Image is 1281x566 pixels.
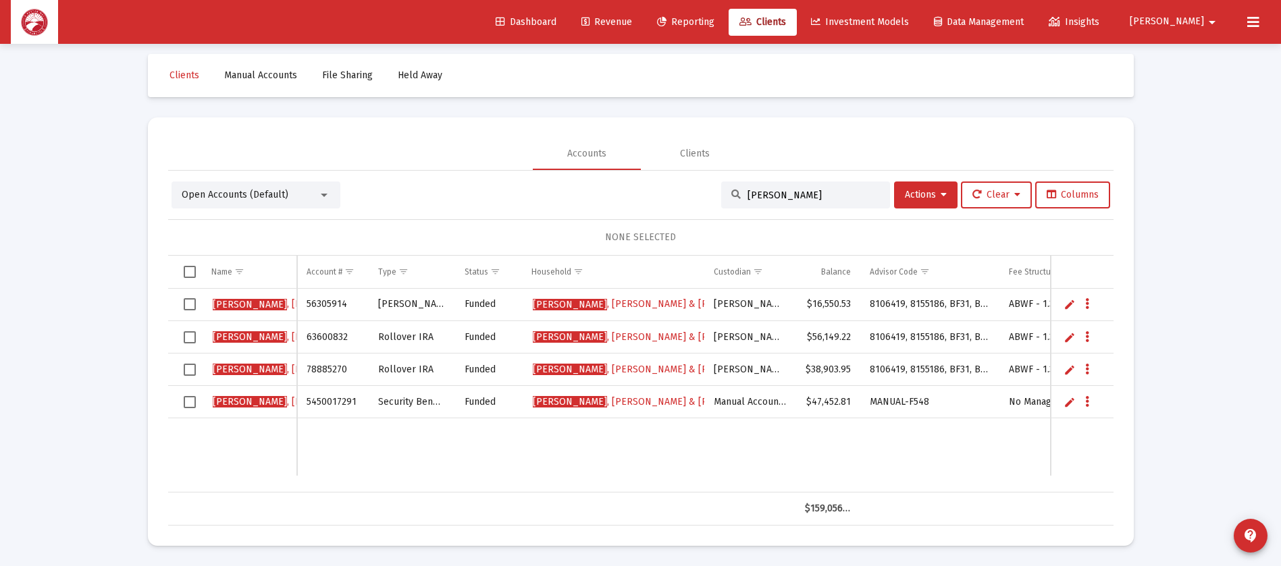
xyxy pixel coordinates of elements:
[213,298,366,310] span: , [PERSON_NAME]
[533,331,773,343] span: , [PERSON_NAME] & [PERSON_NAME]
[533,298,773,310] span: , [PERSON_NAME] & [PERSON_NAME]
[1035,181,1110,208] button: Columns
[999,386,1105,418] td: No Management Fee
[714,266,751,277] div: Custodian
[533,364,773,375] span: , [PERSON_NAME] & [PERSON_NAME]
[490,266,500,277] span: Show filter options for column 'Status'
[465,331,513,344] div: Funded
[573,266,583,277] span: Show filter options for column 'Household'
[704,321,795,353] td: [PERSON_NAME]
[860,256,999,288] td: Column Advisor Code
[398,266,409,277] span: Show filter options for column 'Type'
[1064,298,1076,310] a: Edit
[21,9,48,36] img: Dashboard
[1047,189,1099,200] span: Columns
[800,9,920,36] a: Investment Models
[1064,364,1076,376] a: Edit
[184,298,196,310] div: Select row
[213,364,287,375] span: [PERSON_NAME]
[213,299,287,310] span: [PERSON_NAME]
[184,364,196,376] div: Select row
[234,266,244,277] span: Show filter options for column 'Name'
[704,256,795,288] td: Column Custodian
[753,266,763,277] span: Show filter options for column 'Custodian'
[213,396,366,407] span: , [PERSON_NAME]
[211,294,367,314] a: [PERSON_NAME], [PERSON_NAME]
[179,231,1103,244] div: NONE SELECTED
[455,256,522,288] td: Column Status
[657,16,714,28] span: Reporting
[870,266,918,277] div: Advisor Code
[821,266,851,277] div: Balance
[1130,16,1204,28] span: [PERSON_NAME]
[923,9,1035,36] a: Data Management
[465,395,513,409] div: Funded
[344,266,355,277] span: Show filter options for column 'Account #'
[369,353,455,386] td: Rollover IRA
[211,360,367,380] a: [PERSON_NAME], [PERSON_NAME]
[202,256,297,288] td: Column Name
[307,266,342,277] div: Account #
[184,331,196,343] div: Select row
[795,321,861,353] td: $56,149.22
[567,147,606,161] div: Accounts
[1049,16,1099,28] span: Insights
[905,189,947,200] span: Actions
[860,289,999,321] td: 8106419, 8155186, BF31, BGFE
[704,353,795,386] td: [PERSON_NAME]
[999,353,1105,386] td: ABWF - 1.38
[378,266,396,277] div: Type
[704,289,795,321] td: [PERSON_NAME]
[184,396,196,408] div: Select row
[999,321,1105,353] td: ABWF - 1.38
[398,69,442,81] span: Held Away
[531,392,774,412] a: [PERSON_NAME], [PERSON_NAME] & [PERSON_NAME]
[894,181,958,208] button: Actions
[297,321,369,353] td: 63600832
[533,364,607,375] span: [PERSON_NAME]
[1114,8,1236,35] button: [PERSON_NAME]
[531,266,571,277] div: Household
[168,256,1114,526] div: Data grid
[795,289,861,321] td: $16,550.53
[213,364,366,375] span: , [PERSON_NAME]
[465,298,513,311] div: Funded
[999,289,1105,321] td: ABWF - 1.38
[184,266,196,278] div: Select all
[1064,396,1076,408] a: Edit
[533,331,607,343] span: [PERSON_NAME]
[805,502,852,515] div: $159,056.51
[1204,9,1220,36] mat-icon: arrow_drop_down
[213,331,287,343] span: [PERSON_NAME]
[387,62,453,89] a: Held Away
[704,386,795,418] td: Manual Accounts
[680,147,710,161] div: Clients
[748,190,880,201] input: Search
[531,327,774,347] a: [PERSON_NAME], [PERSON_NAME] & [PERSON_NAME]
[795,386,861,418] td: $47,452.81
[297,289,369,321] td: 56305914
[533,396,773,407] span: , [PERSON_NAME] & [PERSON_NAME]
[1064,331,1076,343] a: Edit
[311,62,384,89] a: File Sharing
[1038,9,1110,36] a: Insights
[211,266,232,277] div: Name
[934,16,1024,28] span: Data Management
[297,386,369,418] td: 5450017291
[795,353,861,386] td: $38,903.95
[860,386,999,418] td: MANUAL-F548
[646,9,725,36] a: Reporting
[369,256,455,288] td: Column Type
[224,69,297,81] span: Manual Accounts
[811,16,909,28] span: Investment Models
[465,266,488,277] div: Status
[369,321,455,353] td: Rollover IRA
[531,294,774,314] a: [PERSON_NAME], [PERSON_NAME] & [PERSON_NAME]
[211,327,367,347] a: [PERSON_NAME], [PERSON_NAME]
[972,189,1020,200] span: Clear
[159,62,210,89] a: Clients
[581,16,632,28] span: Revenue
[182,189,288,200] span: Open Accounts (Default)
[297,353,369,386] td: 78885270
[1009,266,1068,277] div: Fee Structure(s)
